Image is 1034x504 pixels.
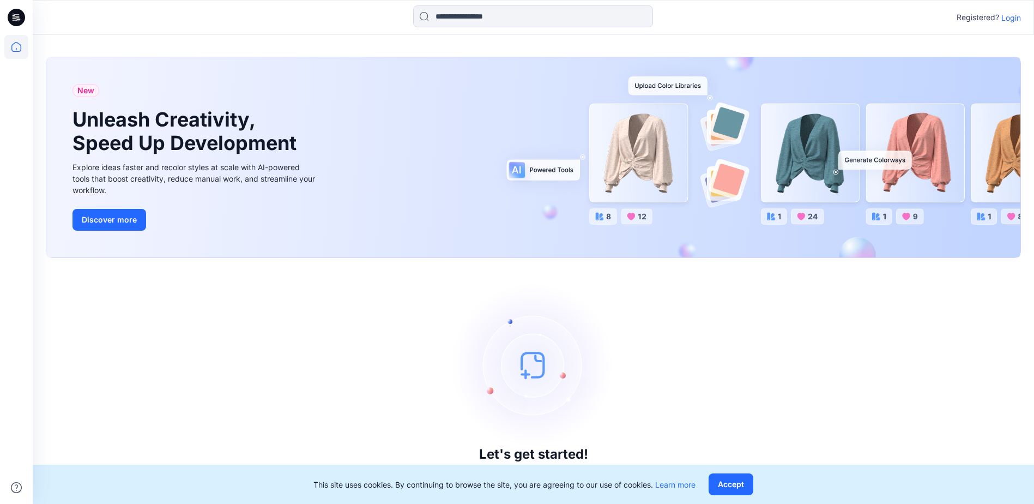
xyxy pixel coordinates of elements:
h1: Unleash Creativity, Speed Up Development [72,108,301,155]
a: Discover more [72,209,318,231]
h3: Let's get started! [479,447,588,462]
button: Accept [709,473,753,495]
p: Registered? [957,11,999,24]
img: empty-state-image.svg [452,283,615,447]
div: Explore ideas faster and recolor styles at scale with AI-powered tools that boost creativity, red... [72,161,318,196]
button: Discover more [72,209,146,231]
p: This site uses cookies. By continuing to browse the site, you are agreeing to our use of cookies. [313,479,696,490]
a: Learn more [655,480,696,489]
span: New [77,84,94,97]
p: Login [1001,12,1021,23]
